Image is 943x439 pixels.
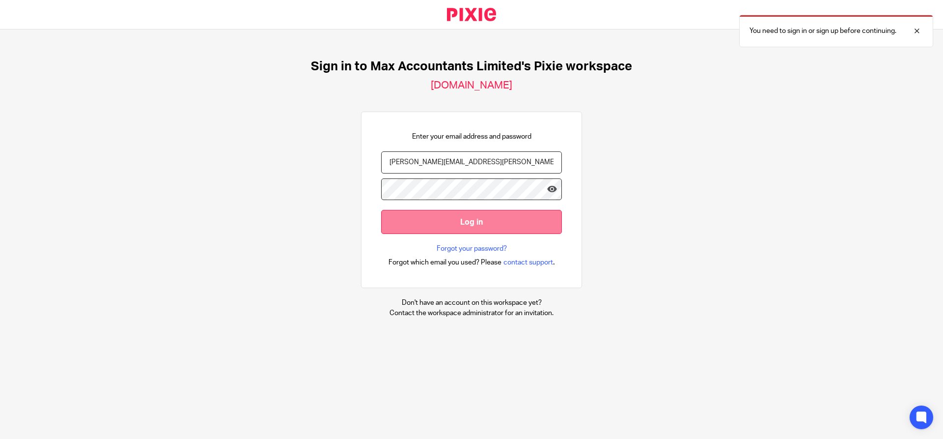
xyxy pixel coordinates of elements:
[412,132,531,142] p: Enter your email address and password
[431,79,512,92] h2: [DOMAIN_NAME]
[389,298,554,308] p: Don't have an account on this workspace yet?
[389,308,554,318] p: Contact the workspace administrator for an invitation.
[388,257,555,268] div: .
[437,244,507,254] a: Forgot your password?
[311,59,632,74] h1: Sign in to Max Accountants Limited's Pixie workspace
[381,151,562,174] input: name@example.com
[503,258,553,267] span: contact support
[749,26,896,36] p: You need to sign in or sign up before continuing.
[388,258,501,267] span: Forgot which email you used? Please
[381,210,562,234] input: Log in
